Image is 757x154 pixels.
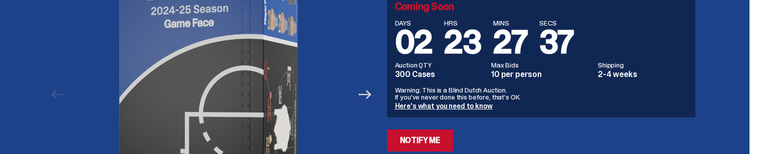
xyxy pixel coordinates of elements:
dd: 10 per person [491,70,592,78]
button: Next [354,83,376,105]
span: 27 [493,21,527,63]
dd: 300 Cases [395,70,486,78]
a: Notify Me [387,129,454,151]
div: Coming Soon [395,1,687,11]
span: MINS [493,19,527,26]
a: Here's what you need to know [395,101,493,110]
span: 37 [539,21,574,63]
dt: Max Bids [491,61,592,68]
span: 23 [444,21,481,63]
span: HRS [444,19,481,26]
dt: Auction QTY [395,61,486,68]
span: SECS [539,19,574,26]
span: DAYS [395,19,433,26]
dt: Shipping [598,61,687,68]
dd: 2-4 weeks [598,70,687,78]
span: 02 [395,21,433,63]
p: Warning: This is a Blind Dutch Auction. If you’ve never done this before, that’s OK. [395,86,687,100]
